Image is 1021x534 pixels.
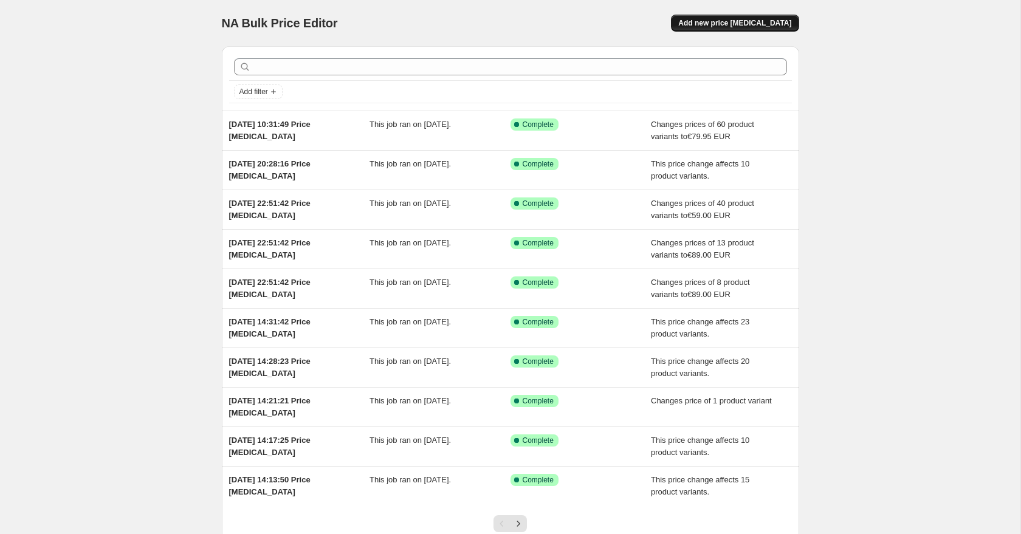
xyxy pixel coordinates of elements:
[523,396,554,406] span: Complete
[370,317,451,326] span: This job ran on [DATE].
[651,120,754,141] span: Changes prices of 60 product variants to
[229,475,311,496] span: [DATE] 14:13:50 Price [MEDICAL_DATA]
[523,317,554,327] span: Complete
[370,120,451,129] span: This job ran on [DATE].
[651,238,754,259] span: Changes prices of 13 product variants to
[229,199,311,220] span: [DATE] 22:51:42 Price [MEDICAL_DATA]
[229,357,311,378] span: [DATE] 14:28:23 Price [MEDICAL_DATA]
[523,475,554,485] span: Complete
[510,515,527,532] button: Next
[687,211,731,220] span: €59.00 EUR
[651,357,749,378] span: This price change affects 20 product variants.
[229,317,311,338] span: [DATE] 14:31:42 Price [MEDICAL_DATA]
[370,436,451,445] span: This job ran on [DATE].
[687,250,731,259] span: €89.00 EUR
[229,159,311,180] span: [DATE] 20:28:16 Price [MEDICAL_DATA]
[234,84,283,99] button: Add filter
[229,238,311,259] span: [DATE] 22:51:42 Price [MEDICAL_DATA]
[687,132,731,141] span: €79.95 EUR
[651,317,749,338] span: This price change affects 23 product variants.
[523,199,554,208] span: Complete
[651,159,749,180] span: This price change affects 10 product variants.
[229,436,311,457] span: [DATE] 14:17:25 Price [MEDICAL_DATA]
[493,515,527,532] nav: Pagination
[523,436,554,445] span: Complete
[523,278,554,287] span: Complete
[370,357,451,366] span: This job ran on [DATE].
[671,15,799,32] button: Add new price [MEDICAL_DATA]
[222,16,338,30] span: NA Bulk Price Editor
[678,18,791,28] span: Add new price [MEDICAL_DATA]
[370,199,451,208] span: This job ran on [DATE].
[651,278,750,299] span: Changes prices of 8 product variants to
[651,475,749,496] span: This price change affects 15 product variants.
[370,396,451,405] span: This job ran on [DATE].
[370,238,451,247] span: This job ran on [DATE].
[523,357,554,366] span: Complete
[651,436,749,457] span: This price change affects 10 product variants.
[651,199,754,220] span: Changes prices of 40 product variants to
[229,120,311,141] span: [DATE] 10:31:49 Price [MEDICAL_DATA]
[523,238,554,248] span: Complete
[370,278,451,287] span: This job ran on [DATE].
[651,396,772,405] span: Changes price of 1 product variant
[370,475,451,484] span: This job ran on [DATE].
[523,159,554,169] span: Complete
[229,396,311,417] span: [DATE] 14:21:21 Price [MEDICAL_DATA]
[370,159,451,168] span: This job ran on [DATE].
[523,120,554,129] span: Complete
[687,290,731,299] span: €89.00 EUR
[239,87,268,97] span: Add filter
[229,278,311,299] span: [DATE] 22:51:42 Price [MEDICAL_DATA]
